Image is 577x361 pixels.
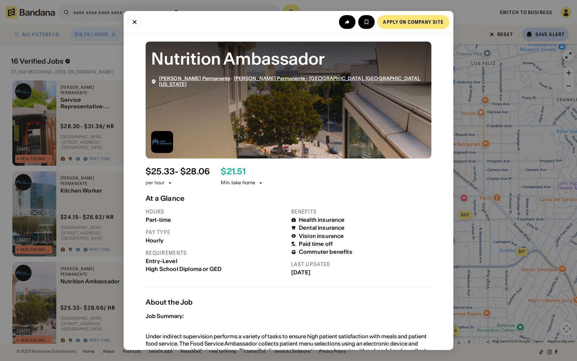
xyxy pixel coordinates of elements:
[291,261,431,268] div: Last updated
[299,225,345,231] div: Dental insurance
[299,241,333,247] div: Paid time off
[146,266,286,272] div: High School Diploma or GED
[146,179,165,186] div: per hour
[146,313,184,319] b: Job Summary:
[146,298,431,306] div: About the Job
[146,237,286,244] div: Hourly
[221,179,263,186] div: Min. take home
[299,249,352,255] div: Commuter benefits
[151,131,173,153] img: Kaiser Permanente logo
[159,76,426,87] div: ·
[146,249,286,256] div: Requirements
[291,269,431,276] div: [DATE]
[128,15,142,29] button: Close
[146,229,286,236] div: Pay type
[146,208,286,215] div: Hours
[299,233,344,239] div: Vision insurance
[221,167,245,177] div: $ 21.51
[383,20,444,24] div: Apply on company site
[299,217,345,223] div: Health insurance
[291,208,431,215] div: Benefits
[146,194,431,203] div: At a Glance
[159,75,421,87] span: [PERSON_NAME] Permanente - [GEOGRAPHIC_DATA], [GEOGRAPHIC_DATA], [US_STATE]
[146,258,286,264] div: Entry-Level
[146,167,210,177] div: $ 25.33 - $28.06
[146,217,286,223] div: Part-time
[159,75,230,81] span: [PERSON_NAME] Permanente
[151,47,426,70] div: Nutrition Ambassador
